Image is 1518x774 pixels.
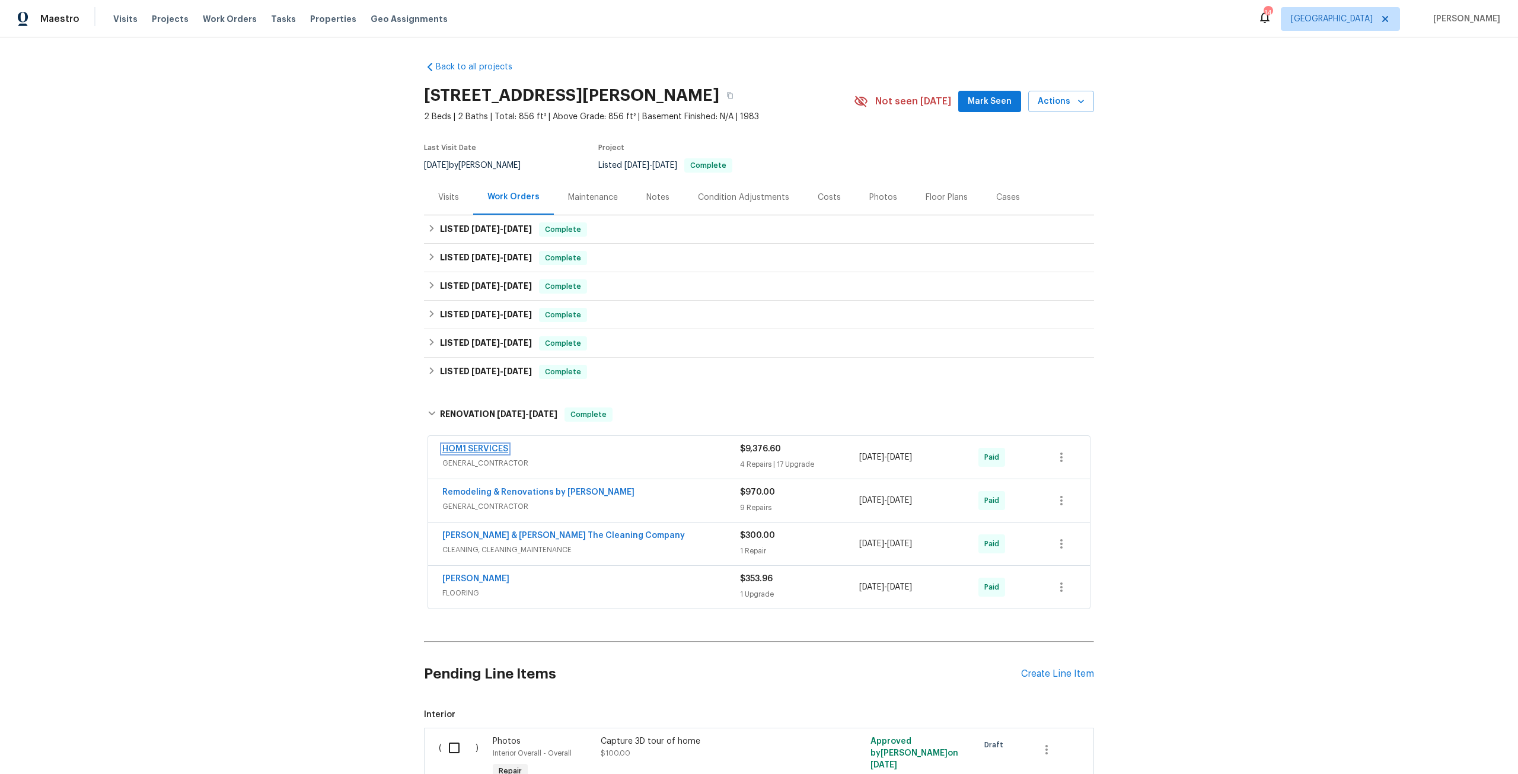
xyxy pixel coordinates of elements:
[497,410,525,418] span: [DATE]
[471,310,500,318] span: [DATE]
[887,453,912,461] span: [DATE]
[471,225,532,233] span: -
[487,191,540,203] div: Work Orders
[471,367,500,375] span: [DATE]
[503,225,532,233] span: [DATE]
[310,13,356,25] span: Properties
[719,85,741,106] button: Copy Address
[442,488,634,496] a: Remodeling & Renovations by [PERSON_NAME]
[740,488,775,496] span: $970.00
[471,367,532,375] span: -
[1021,668,1094,680] div: Create Line Item
[566,409,611,421] span: Complete
[442,457,740,469] span: GENERAL_CONTRACTOR
[424,215,1094,244] div: LISTED [DATE]-[DATE]Complete
[540,309,586,321] span: Complete
[624,161,649,170] span: [DATE]
[424,396,1094,434] div: RENOVATION [DATE]-[DATE]Complete
[869,192,897,203] div: Photos
[859,496,884,505] span: [DATE]
[601,750,630,757] span: $100.00
[818,192,841,203] div: Costs
[471,225,500,233] span: [DATE]
[440,222,532,237] h6: LISTED
[740,588,859,600] div: 1 Upgrade
[859,538,912,550] span: -
[996,192,1020,203] div: Cases
[984,451,1004,463] span: Paid
[568,192,618,203] div: Maintenance
[424,61,538,73] a: Back to all projects
[859,583,884,591] span: [DATE]
[540,224,586,235] span: Complete
[424,301,1094,329] div: LISTED [DATE]-[DATE]Complete
[740,575,773,583] span: $353.96
[540,252,586,264] span: Complete
[440,308,532,322] h6: LISTED
[652,161,677,170] span: [DATE]
[870,737,958,769] span: Approved by [PERSON_NAME] on
[440,279,532,294] h6: LISTED
[859,453,884,461] span: [DATE]
[598,144,624,151] span: Project
[740,531,775,540] span: $300.00
[740,458,859,470] div: 4 Repairs | 17 Upgrade
[859,540,884,548] span: [DATE]
[497,410,557,418] span: -
[440,407,557,422] h6: RENOVATION
[984,739,1008,751] span: Draft
[958,91,1021,113] button: Mark Seen
[503,282,532,290] span: [DATE]
[529,410,557,418] span: [DATE]
[859,495,912,507] span: -
[442,575,509,583] a: [PERSON_NAME]
[503,310,532,318] span: [DATE]
[1038,94,1085,109] span: Actions
[493,737,521,746] span: Photos
[503,367,532,375] span: [DATE]
[503,339,532,347] span: [DATE]
[503,253,532,262] span: [DATE]
[870,761,897,769] span: [DATE]
[984,495,1004,507] span: Paid
[887,496,912,505] span: [DATE]
[424,158,535,173] div: by [PERSON_NAME]
[859,581,912,593] span: -
[442,531,685,540] a: [PERSON_NAME] & [PERSON_NAME] The Cleaning Company
[1264,7,1272,19] div: 14
[984,581,1004,593] span: Paid
[493,750,572,757] span: Interior Overall - Overall
[740,502,859,514] div: 9 Repairs
[968,94,1012,109] span: Mark Seen
[424,144,476,151] span: Last Visit Date
[471,339,532,347] span: -
[471,253,532,262] span: -
[1291,13,1373,25] span: [GEOGRAPHIC_DATA]
[271,15,296,23] span: Tasks
[424,358,1094,386] div: LISTED [DATE]-[DATE]Complete
[424,272,1094,301] div: LISTED [DATE]-[DATE]Complete
[424,709,1094,721] span: Interior
[646,192,669,203] div: Notes
[471,282,500,290] span: [DATE]
[859,451,912,463] span: -
[424,329,1094,358] div: LISTED [DATE]-[DATE]Complete
[442,587,740,599] span: FLOORING
[1428,13,1500,25] span: [PERSON_NAME]
[887,583,912,591] span: [DATE]
[740,545,859,557] div: 1 Repair
[440,251,532,265] h6: LISTED
[424,161,449,170] span: [DATE]
[887,540,912,548] span: [DATE]
[442,445,508,453] a: HOM1 SERVICES
[424,244,1094,272] div: LISTED [DATE]-[DATE]Complete
[1028,91,1094,113] button: Actions
[926,192,968,203] div: Floor Plans
[471,282,532,290] span: -
[371,13,448,25] span: Geo Assignments
[698,192,789,203] div: Condition Adjustments
[471,253,500,262] span: [DATE]
[601,735,809,747] div: Capture 3D tour of home
[40,13,79,25] span: Maestro
[471,339,500,347] span: [DATE]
